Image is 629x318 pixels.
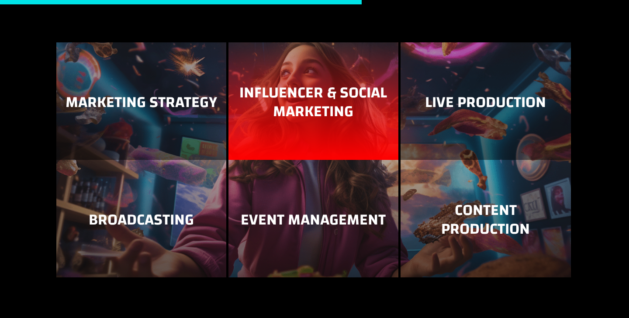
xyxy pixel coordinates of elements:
[585,276,629,318] iframe: Chat Widget
[585,276,629,318] div: Chat-Widget
[65,211,218,234] h3: Broadcasting
[65,93,218,116] h3: Marketing Strategy
[409,93,562,116] h3: Live Production
[237,83,390,125] h3: Influencer & Social Marketing
[409,201,562,243] h3: Content Production
[237,211,390,234] h3: Event Management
